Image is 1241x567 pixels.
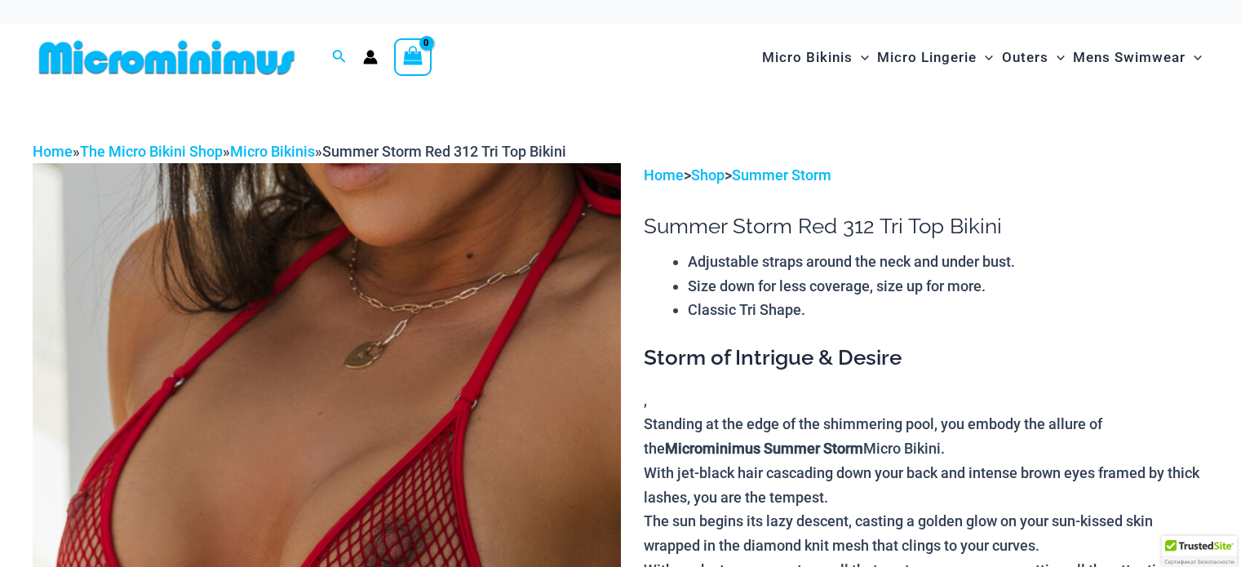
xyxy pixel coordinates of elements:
a: Summer Storm [732,166,831,184]
h1: Summer Storm Red 312 Tri Top Bikini [644,214,1208,239]
span: Menu Toggle [977,37,993,78]
span: Menu Toggle [1048,37,1065,78]
a: View Shopping Cart, empty [394,38,432,76]
li: Classic Tri Shape. [688,298,1208,322]
span: Micro Lingerie [877,37,977,78]
a: Search icon link [332,47,347,68]
span: Micro Bikinis [762,37,853,78]
a: Micro Bikinis [230,143,315,160]
h3: Storm of Intrigue & Desire [644,344,1208,372]
a: The Micro Bikini Shop [80,143,223,160]
a: Account icon link [363,50,378,64]
div: TrustedSite Certified [1162,536,1237,567]
a: Micro BikinisMenu ToggleMenu Toggle [758,33,873,82]
span: Menu Toggle [853,37,869,78]
a: Shop [691,166,725,184]
span: Summer Storm Red 312 Tri Top Bikini [322,143,566,160]
span: Outers [1002,37,1048,78]
li: Adjustable straps around the neck and under bust. [688,250,1208,274]
b: Microminimus Summer Storm [665,440,863,457]
a: Home [644,166,684,184]
nav: Site Navigation [756,30,1208,85]
li: Size down for less coverage, size up for more. [688,274,1208,299]
span: » » » [33,143,566,160]
a: Micro LingerieMenu ToggleMenu Toggle [873,33,997,82]
p: > > [644,163,1208,188]
a: Home [33,143,73,160]
a: Mens SwimwearMenu ToggleMenu Toggle [1069,33,1206,82]
a: OutersMenu ToggleMenu Toggle [998,33,1069,82]
span: Menu Toggle [1186,37,1202,78]
img: MM SHOP LOGO FLAT [33,39,301,76]
span: Mens Swimwear [1073,37,1186,78]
